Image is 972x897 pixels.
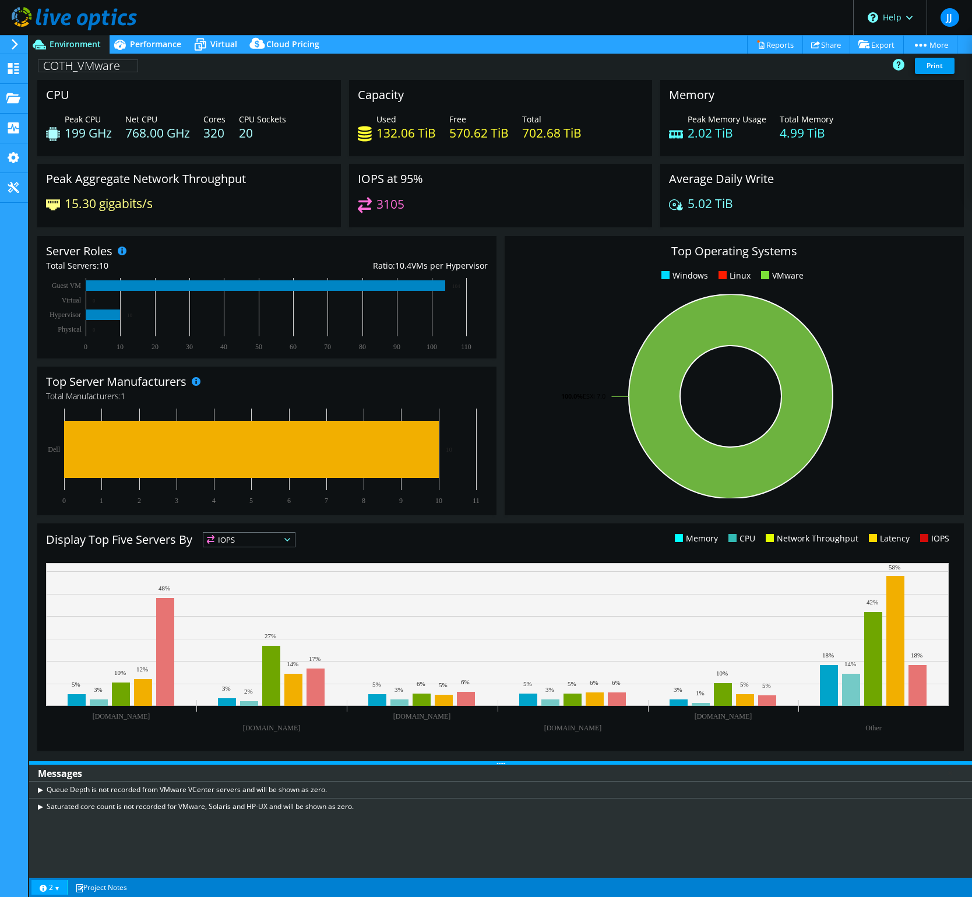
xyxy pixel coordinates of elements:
svg: \n [868,12,878,23]
h3: CPU [46,89,69,101]
h3: IOPS at 95% [358,173,423,185]
text: 10 [127,312,133,318]
text: [DOMAIN_NAME] [695,712,752,720]
a: Share [802,36,850,54]
a: More [903,36,957,54]
text: 3% [545,686,554,693]
h3: Memory [669,89,714,101]
h4: 4.99 TiB [780,126,833,139]
li: IOPS [917,532,949,545]
h3: Peak Aggregate Network Throughput [46,173,246,185]
text: 14% [844,660,856,667]
h4: 702.68 TiB [522,126,582,139]
text: 0 [62,497,66,505]
span: Environment [50,38,101,50]
tspan: 100.0% [561,392,583,400]
text: 6% [612,679,621,686]
text: 6 [287,497,291,505]
h4: 768.00 GHz [125,126,190,139]
text: 4 [212,497,216,505]
li: CPU [726,532,755,545]
text: 18% [911,652,922,659]
text: [DOMAIN_NAME] [393,712,451,720]
span: Cloud Pricing [266,38,319,50]
text: Virtual [62,296,82,304]
text: 1% [696,690,705,697]
text: 27% [265,632,276,639]
text: 14% [287,660,298,667]
text: 48% [159,585,170,592]
h4: Total Manufacturers: [46,390,488,403]
span: Free [449,114,466,125]
div: Ratio: VMs per Hypervisor [267,259,488,272]
text: 17% [309,655,321,662]
span: Peak Memory Usage [688,114,766,125]
text: 6% [461,678,470,685]
text: Physical [58,325,82,333]
text: 12% [136,666,148,673]
text: 5% [523,680,532,687]
div: Saturated core count is not recorded for VMware, Solaris and HP-UX and will be shown as zero. [29,798,972,815]
text: 10% [114,669,126,676]
a: 2 [31,880,68,895]
text: [DOMAIN_NAME] [243,724,301,732]
h1: COTH_VMware [38,59,138,72]
text: Hypervisor [50,311,81,319]
text: 0 [93,327,96,333]
text: 80 [359,343,366,351]
h3: Top Operating Systems [513,245,955,258]
text: 30 [186,343,193,351]
text: 3% [395,686,403,693]
a: Export [850,36,904,54]
text: 5% [568,680,576,687]
text: 100 [427,343,437,351]
text: 3 [175,497,178,505]
text: 1 [100,497,103,505]
text: 5% [740,681,749,688]
text: 10 [446,446,453,453]
h3: Capacity [358,89,404,101]
text: 10 [435,497,442,505]
text: 0 [84,343,87,351]
span: Performance [130,38,181,50]
span: JJ [941,8,959,27]
text: 6% [417,680,425,687]
text: 3% [674,686,682,693]
span: 10.4 [395,260,411,271]
text: 58% [889,564,900,571]
h4: 320 [203,126,226,139]
text: 20 [152,343,159,351]
text: 7 [325,497,328,505]
h3: Server Roles [46,245,112,258]
text: Dell [48,445,60,453]
span: Peak CPU [65,114,101,125]
h4: 15.30 gigabits/s [65,197,153,210]
li: Linux [716,269,751,282]
text: 50 [255,343,262,351]
text: 42% [867,599,878,606]
h3: Top Server Manufacturers [46,375,186,388]
text: 104 [452,283,460,289]
h4: 199 GHz [65,126,112,139]
div: Total Servers: [46,259,267,272]
li: Network Throughput [763,532,858,545]
text: 3% [222,685,231,692]
div: Messages [29,765,972,782]
a: Reports [747,36,803,54]
text: 18% [822,652,834,659]
span: Used [376,114,396,125]
span: 10 [99,260,108,271]
text: 110 [461,343,471,351]
h4: 132.06 TiB [376,126,436,139]
h4: 2.02 TiB [688,126,766,139]
text: 10 [117,343,124,351]
text: 5 [249,497,253,505]
text: 6% [590,679,598,686]
li: Memory [672,532,718,545]
text: 2% [244,688,253,695]
text: 3% [94,686,103,693]
h4: 3105 [376,198,404,210]
text: 11 [473,497,480,505]
span: Virtual [210,38,237,50]
tspan: ESXi 7.0 [583,392,605,400]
